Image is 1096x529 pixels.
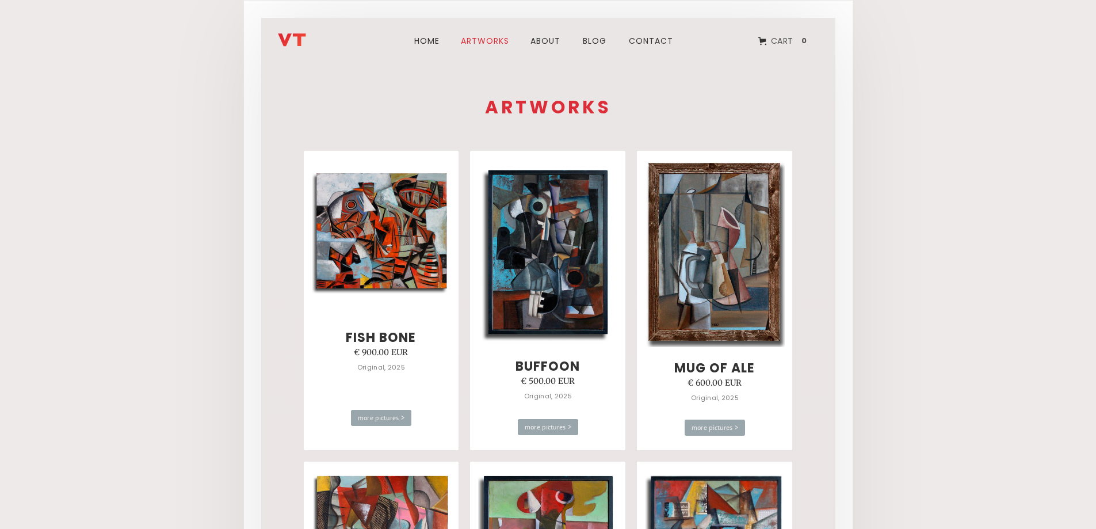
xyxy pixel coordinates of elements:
a: Home [407,20,446,62]
img: Painting, 50 w x 70 h cm, Oil on canvas [645,159,785,347]
div: Original, 2025 [357,360,405,375]
h3: fish bone [346,331,416,345]
div: 0 [798,36,810,46]
h3: buffoon [515,360,580,374]
a: ARTWORks [455,20,515,62]
a: buffoon€ 500.00 EUROriginal, 2025more pictures > [470,151,625,450]
a: Open empty cart [750,28,819,54]
div: more pictures > [685,420,746,436]
img: Painting, 75 w x 85 h cm, Oil on canvas [311,169,451,295]
div: € 600.00 EUR [688,375,742,390]
div: more pictures > [518,419,579,435]
div: € 500.00 EUR [521,374,575,389]
div: Cart [771,33,793,48]
a: home [278,24,347,47]
h3: mug of ale [674,361,755,375]
a: fish bone€ 900.00 EUROriginal, 2025more pictures > [304,151,459,450]
h1: ARTworks [298,98,799,116]
img: Vladimir Titov [278,33,306,47]
div: € 900.00 EUR [354,345,408,360]
a: Contact [622,20,680,62]
div: more pictures > [351,410,412,426]
div: Original, 2025 [691,390,739,405]
img: Painting, 50 w x 70 h cm, Oil on canvas [478,160,618,345]
a: blog [576,20,613,62]
a: about [524,20,567,62]
div: Original, 2025 [524,389,572,404]
a: mug of ale€ 600.00 EUROriginal, 2025more pictures > [637,151,792,450]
